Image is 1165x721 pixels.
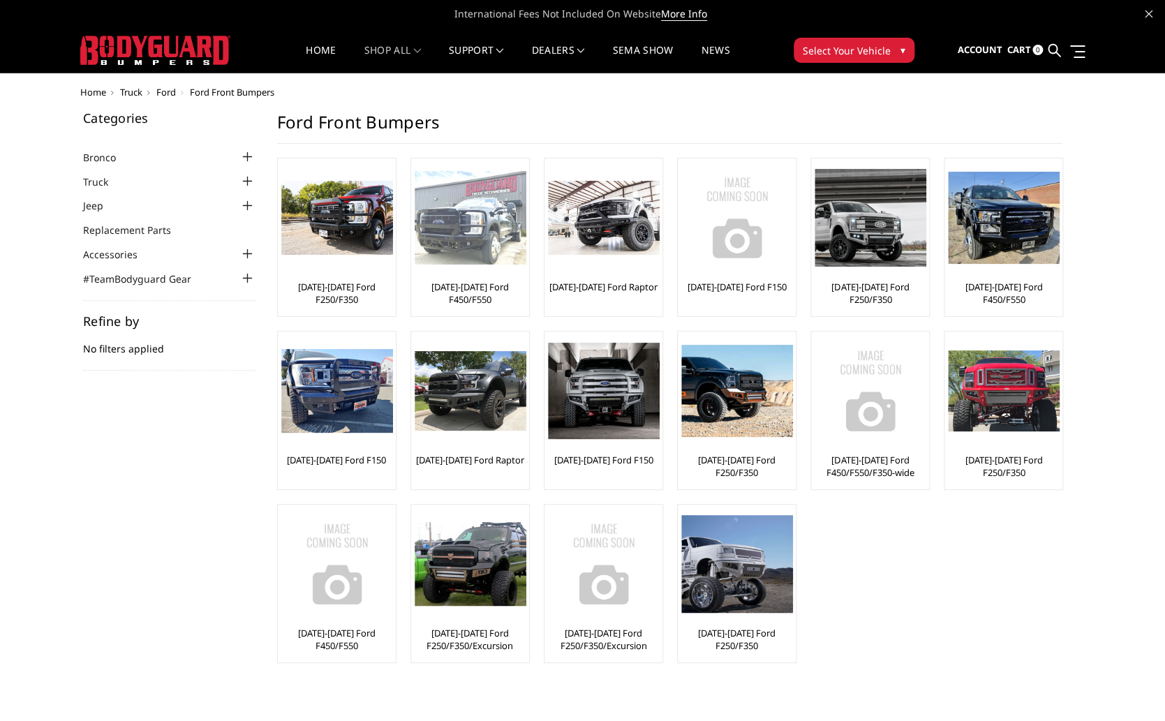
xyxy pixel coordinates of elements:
img: No Image [281,508,393,620]
a: [DATE]-[DATE] Ford F450/F550 [415,281,526,306]
a: [DATE]-[DATE] Ford F450/F550 [281,627,392,652]
h5: Categories [83,112,256,124]
a: [DATE]-[DATE] Ford F450/F550/F350-wide [815,454,926,479]
a: Truck [83,174,126,189]
a: Account [957,31,1002,69]
a: More Info [661,7,707,21]
a: Cart 0 [1007,31,1043,69]
a: Accessories [83,247,155,262]
a: Truck [120,86,142,98]
button: Select Your Vehicle [794,38,914,63]
a: [DATE]-[DATE] Ford F250/F350/Excursion [548,627,659,652]
a: [DATE]-[DATE] Ford F250/F350/Excursion [415,627,526,652]
a: [DATE]-[DATE] Ford F150 [688,281,787,293]
span: 0 [1032,45,1043,55]
a: Bronco [83,150,133,165]
span: Ford Front Bumpers [190,86,274,98]
a: Support [449,45,504,73]
a: [DATE]-[DATE] Ford F250/F350 [681,627,792,652]
span: Select Your Vehicle [803,43,891,58]
iframe: Chat Widget [1095,654,1165,721]
a: Home [80,86,106,98]
a: [DATE]-[DATE] Ford F250/F350 [815,281,926,306]
a: [DATE]-[DATE] Ford Raptor [416,454,524,466]
a: [DATE]-[DATE] Ford F150 [554,454,653,466]
a: Dealers [532,45,585,73]
h5: Refine by [83,315,256,327]
span: Account [957,43,1002,56]
a: No Image [815,335,926,447]
a: [DATE]-[DATE] Ford F250/F350 [281,281,392,306]
a: Home [306,45,336,73]
a: [DATE]-[DATE] Ford Raptor [549,281,658,293]
a: [DATE]-[DATE] Ford F450/F550 [948,281,1059,306]
h1: Ford Front Bumpers [277,112,1062,144]
div: No filters applied [83,315,256,371]
a: No Image [681,162,792,274]
a: [DATE]-[DATE] Ford F250/F350 [948,454,1059,479]
span: Cart [1007,43,1030,56]
a: shop all [364,45,421,73]
a: News [701,45,729,73]
a: SEMA Show [612,45,673,73]
a: [DATE]-[DATE] Ford F150 [287,454,386,466]
a: Replacement Parts [83,223,188,237]
span: ▾ [900,43,905,57]
img: No Image [548,508,660,620]
a: Jeep [83,198,121,213]
img: BODYGUARD BUMPERS [80,36,230,65]
img: No Image [681,162,793,274]
a: [DATE]-[DATE] Ford F250/F350 [681,454,792,479]
a: No Image [281,508,392,620]
a: Ford [156,86,176,98]
img: No Image [815,335,926,447]
a: #TeamBodyguard Gear [83,272,209,286]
